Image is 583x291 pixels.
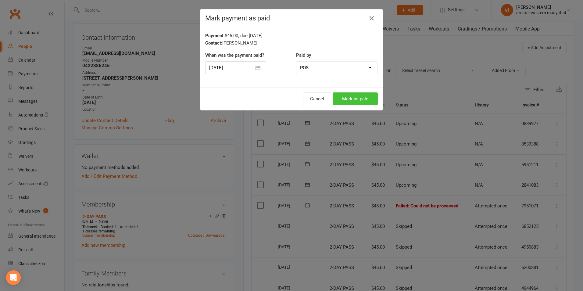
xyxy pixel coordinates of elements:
[205,40,222,46] strong: Contact:
[6,270,21,285] div: Open Intercom Messenger
[205,14,378,22] h4: Mark payment as paid
[303,92,331,105] button: Cancel
[205,33,225,38] strong: Payment:
[333,92,378,105] button: Mark as paid
[205,32,378,39] div: $45.00, due [DATE]
[205,39,378,47] div: [PERSON_NAME]
[367,13,377,23] button: Close
[205,52,264,59] label: When was the payment paid?
[296,52,311,59] label: Paid by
